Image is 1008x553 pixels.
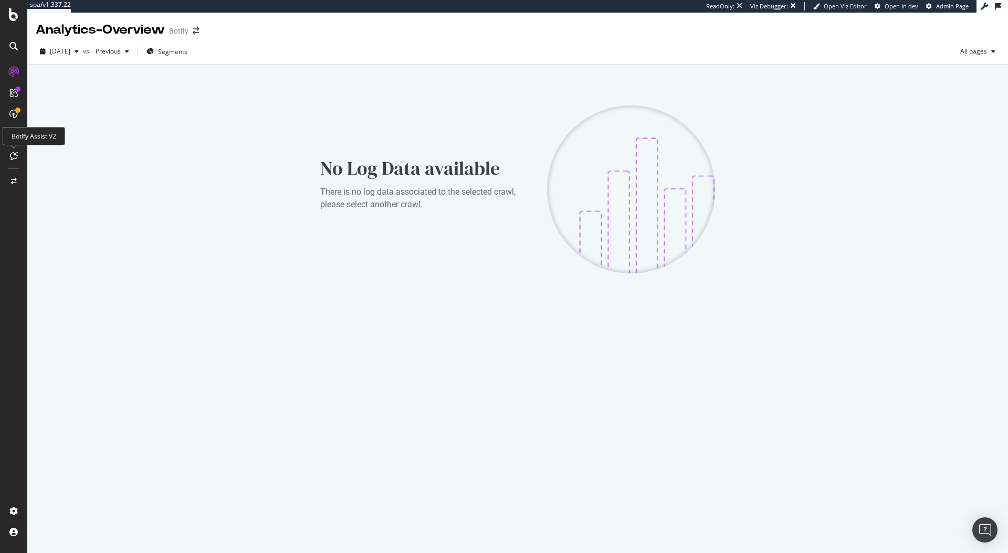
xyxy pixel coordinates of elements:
[956,47,987,56] span: All pages
[193,27,199,35] div: arrow-right-arrow-left
[972,517,997,543] div: Open Intercom Messenger
[885,2,918,10] span: Open in dev
[956,43,1000,60] button: All pages
[875,2,918,10] a: Open in dev
[50,47,70,56] span: 2025 Sep. 1st
[36,21,165,39] div: Analytics - Overview
[3,127,65,145] div: Botify Assist V2
[36,43,83,60] button: [DATE]
[813,2,867,10] a: Open Viz Editor
[91,43,133,60] button: Previous
[320,186,530,211] div: There is no log data associated to the selected crawl, please select another crawl.
[91,47,121,56] span: Previous
[547,105,715,273] img: CKGWtfuM.png
[142,43,192,60] button: Segments
[750,2,788,10] div: Viz Debugger:
[83,47,91,56] span: vs
[706,2,734,10] div: ReadOnly:
[824,2,867,10] span: Open Viz Editor
[936,2,969,10] span: Admin Page
[926,2,969,10] a: Admin Page
[320,155,530,182] div: No Log Data available
[158,47,187,56] span: Segments
[169,26,188,36] div: Botify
